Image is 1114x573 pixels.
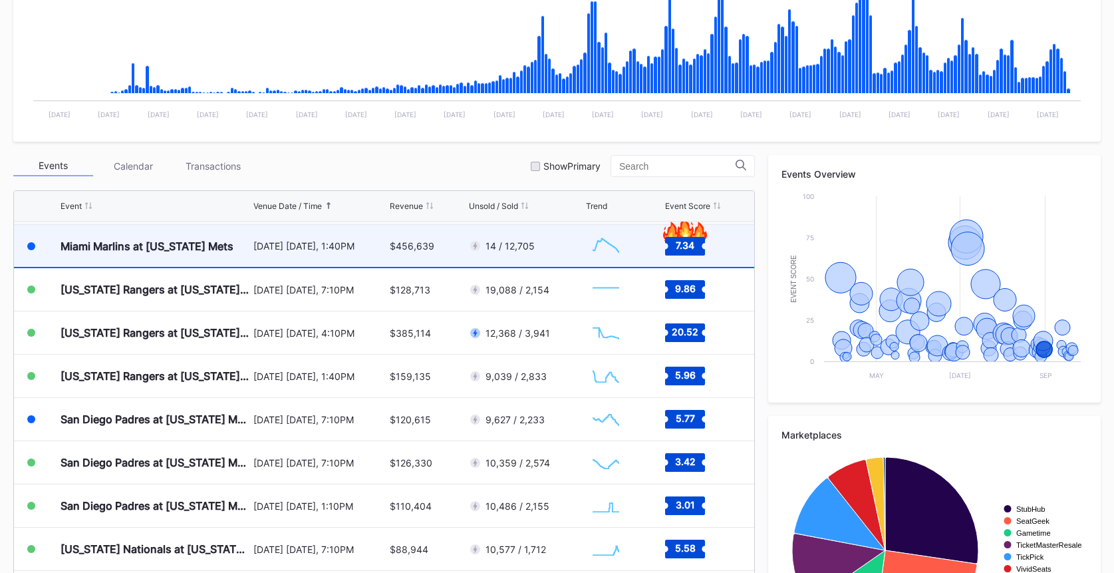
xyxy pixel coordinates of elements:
text: Sep [1040,371,1051,379]
div: [US_STATE] Rangers at [US_STATE] Mets [61,283,250,296]
text: VividSeats [1016,565,1051,573]
div: 10,359 / 2,574 [486,457,550,469]
text: [DATE] [444,110,466,118]
div: Revenue [390,201,423,211]
text: [DATE] [938,110,960,118]
text: [DATE] [148,110,170,118]
div: Transactions [173,156,253,176]
div: [DATE] [DATE], 7:10PM [253,457,386,469]
div: Miami Marlins at [US_STATE] Mets [61,240,233,253]
div: [US_STATE] Nationals at [US_STATE] Mets (Pop-Up Home Run Apple Giveaway) [61,542,250,556]
div: [DATE] [DATE], 4:10PM [253,327,386,339]
text: 5.96 [674,369,695,381]
svg: Chart title [586,403,626,436]
text: [DATE] [296,110,318,118]
text: 100 [803,192,814,200]
div: Events [13,156,93,176]
text: [DATE] [49,110,70,118]
div: $385,114 [390,327,431,339]
text: TicketMasterResale [1016,541,1081,549]
svg: Chart title [586,273,626,306]
text: [DATE] [394,110,416,118]
text: [DATE] [98,110,120,118]
div: San Diego Padres at [US_STATE] Mets [61,456,250,469]
div: $126,330 [390,457,432,469]
svg: Chart title [586,489,626,522]
div: [DATE] [DATE], 1:40PM [253,371,386,382]
text: [DATE] [246,110,268,118]
text: [DATE] [949,371,971,379]
div: $88,944 [390,544,428,555]
input: Search [619,161,736,172]
text: 75 [806,234,814,242]
text: [DATE] [740,110,762,118]
div: 12,368 / 3,941 [486,327,550,339]
div: [DATE] [DATE], 7:10PM [253,414,386,425]
div: 10,577 / 1,712 [486,544,546,555]
text: [DATE] [1037,110,1059,118]
text: TickPick [1016,553,1044,561]
div: $159,135 [390,371,431,382]
text: 0 [810,357,814,365]
text: 50 [806,275,814,283]
svg: Chart title [586,446,626,479]
div: San Diego Padres at [US_STATE] Mets [61,499,250,512]
div: Unsold / Sold [469,201,518,211]
text: [DATE] [493,110,515,118]
text: Gametime [1016,529,1051,537]
text: Event Score [790,255,797,303]
text: [DATE] [988,110,1010,118]
text: [DATE] [839,110,861,118]
div: $456,639 [390,240,434,252]
div: $110,404 [390,500,432,512]
div: 14 / 12,705 [486,240,535,252]
div: Event Score [665,201,710,211]
div: Trend [586,201,607,211]
div: Venue Date / Time [253,201,322,211]
div: San Diego Padres at [US_STATE] Mets [61,413,250,426]
text: StubHub [1016,505,1045,513]
div: Event [61,201,82,211]
svg: Chart title [586,359,626,393]
text: [DATE] [641,110,663,118]
text: 7.34 [676,239,694,250]
svg: Chart title [781,190,1087,389]
div: 19,088 / 2,154 [486,284,549,295]
svg: Chart title [586,532,626,566]
div: [DATE] [DATE], 1:10PM [253,500,386,512]
div: 9,627 / 2,233 [486,414,545,425]
div: Marketplaces [781,429,1087,441]
svg: Chart title [586,316,626,349]
svg: Chart title [586,230,626,263]
text: 5.77 [675,413,694,424]
text: [DATE] [592,110,614,118]
text: 3.01 [675,499,694,510]
text: May [869,371,884,379]
div: 9,039 / 2,833 [486,371,547,382]
div: [DATE] [DATE], 7:10PM [253,544,386,555]
text: [DATE] [543,110,565,118]
div: $128,713 [390,284,430,295]
div: [DATE] [DATE], 7:10PM [253,284,386,295]
div: [US_STATE] Rangers at [US_STATE] Mets (Mets Alumni Classic/Mrs. Met Taxicab [GEOGRAPHIC_DATA] Giv... [61,326,250,339]
div: [DATE] [DATE], 1:40PM [253,240,386,252]
div: Events Overview [781,168,1087,180]
div: [US_STATE] Rangers at [US_STATE] Mets (Kids Color-In Lunchbox Giveaway) [61,369,250,383]
text: [DATE] [691,110,713,118]
div: 10,486 / 2,155 [486,500,549,512]
div: $120,615 [390,414,431,425]
text: 3.42 [674,456,695,467]
text: 9.86 [674,283,695,294]
text: [DATE] [789,110,811,118]
text: 20.52 [672,326,698,337]
text: 5.58 [674,542,695,554]
div: Calendar [93,156,173,176]
text: [DATE] [345,110,367,118]
text: 25 [806,316,814,324]
text: [DATE] [889,110,910,118]
text: [DATE] [197,110,219,118]
text: SeatGeek [1016,517,1049,525]
div: Show Primary [543,160,601,172]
